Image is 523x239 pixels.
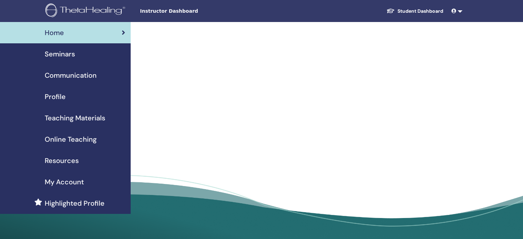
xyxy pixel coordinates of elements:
span: Home [45,28,64,38]
span: Profile [45,91,66,102]
span: Resources [45,155,79,166]
span: Online Teaching [45,134,97,144]
span: Instructor Dashboard [140,8,243,15]
span: Seminars [45,49,75,59]
span: Teaching Materials [45,113,105,123]
img: logo.png [45,3,128,19]
span: Highlighted Profile [45,198,105,208]
span: My Account [45,177,84,187]
span: Communication [45,70,97,80]
img: graduation-cap-white.svg [386,8,395,14]
a: Student Dashboard [381,5,449,18]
